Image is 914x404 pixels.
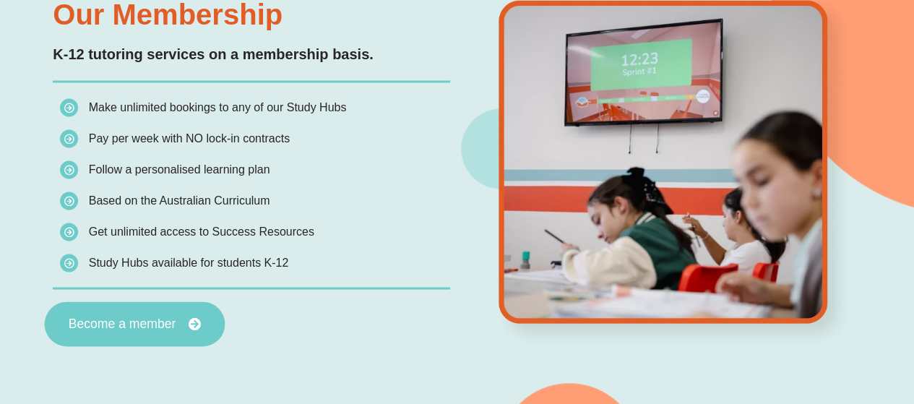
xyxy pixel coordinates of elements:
span: Make unlimited bookings to any of our Study Hubs [89,100,347,113]
img: icon-list.png [60,129,78,147]
span: Follow a personalised learning plan [89,163,270,175]
span: Become a member [69,317,176,330]
img: icon-list.png [60,254,78,272]
span: Study Hubs available for students K-12 [89,256,289,268]
span: Based on the Australian Curriculum [89,194,270,206]
a: Become a member [45,301,225,346]
img: icon-list.png [60,192,78,210]
span: Get unlimited access to Success Resources [89,225,314,237]
img: icon-list.png [60,98,78,116]
span: Pay per week with NO lock-in contracts [89,132,290,144]
img: icon-list.png [60,160,78,179]
iframe: Chat Widget [673,241,914,404]
p: K-12 tutoring services on a membership basis. [53,43,449,66]
img: icon-list.png [60,223,78,241]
